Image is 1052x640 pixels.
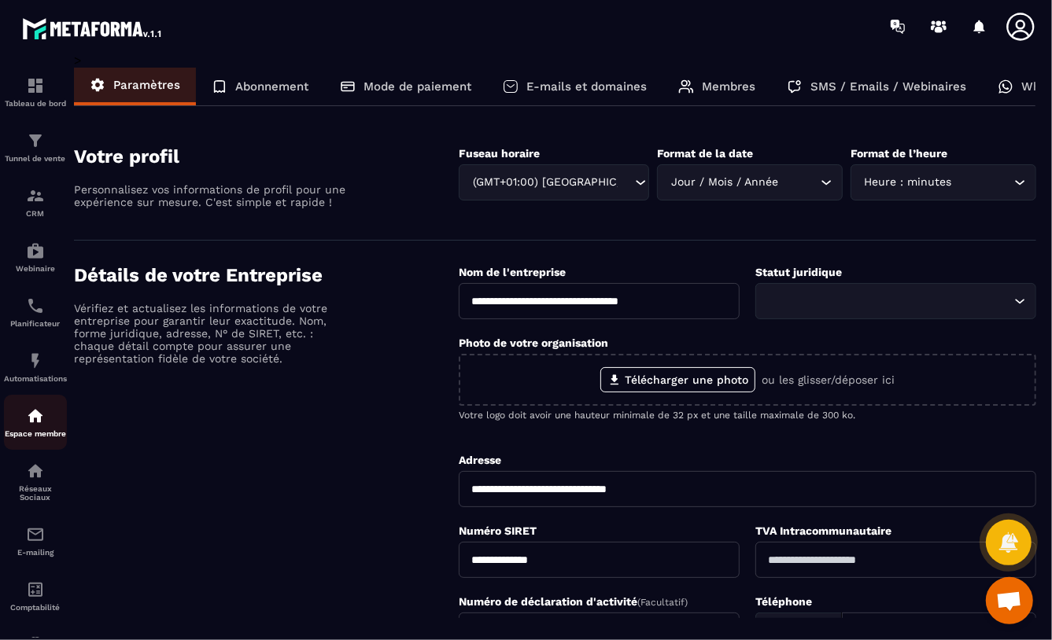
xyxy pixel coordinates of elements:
label: Fuseau horaire [459,147,540,160]
div: Search for option [755,283,1036,319]
a: formationformationCRM [4,175,67,230]
p: SMS / Emails / Webinaires [810,79,966,94]
p: E-mails et domaines [526,79,647,94]
a: accountantaccountantComptabilité [4,568,67,623]
label: Statut juridique [755,266,842,278]
label: Format de la date [657,147,753,160]
img: logo [22,14,164,42]
label: Télécharger une photo [600,367,755,392]
img: social-network [26,462,45,480]
img: accountant [26,580,45,599]
span: (Facultatif) [637,597,688,608]
p: Planificateur [4,319,67,328]
label: Format de l’heure [851,147,947,160]
label: Numéro SIRET [459,524,537,537]
p: Mode de paiement [364,79,471,94]
img: automations [26,406,45,425]
p: Personnalisez vos informations de profil pour une expérience sur mesure. C'est simple et rapide ! [74,183,349,208]
a: automationsautomationsWebinaire [4,230,67,285]
p: Tunnel de vente [4,154,67,163]
input: Search for option [955,174,1010,191]
img: automations [26,351,45,370]
a: automationsautomationsAutomatisations [4,340,67,395]
img: automations [26,241,45,260]
a: Ouvrir le chat [986,577,1033,624]
h4: Détails de votre Entreprise [74,264,459,286]
input: Search for option [619,174,631,191]
label: Numéro de déclaration d'activité [459,595,688,608]
div: Search for option [657,164,843,200]
p: Comptabilité [4,603,67,612]
p: ou les glisser/déposer ici [762,373,895,386]
a: emailemailE-mailing [4,513,67,568]
span: (GMT+01:00) [GEOGRAPHIC_DATA] [469,174,619,191]
p: Automatisations [4,374,67,383]
img: formation [26,131,45,150]
label: Adresse [459,454,501,466]
div: Search for option [851,164,1036,200]
span: Jour / Mois / Année [667,174,781,191]
p: Réseaux Sociaux [4,484,67,502]
p: E-mailing [4,548,67,557]
label: TVA Intracommunautaire [755,524,891,537]
p: Webinaire [4,264,67,273]
input: Search for option [766,292,1010,310]
a: automationsautomationsEspace membre [4,395,67,450]
p: Espace membre [4,429,67,438]
a: formationformationTableau de bord [4,64,67,120]
label: Photo de votre organisation [459,337,608,349]
p: Abonnement [235,79,308,94]
div: Search for option [459,164,649,200]
img: scheduler [26,296,45,315]
p: CRM [4,209,67,218]
a: social-networksocial-networkRéseaux Sociaux [4,450,67,513]
label: Nom de l'entreprise [459,266,566,278]
input: Search for option [781,174,817,191]
label: Téléphone [755,595,812,608]
img: email [26,525,45,544]
a: schedulerschedulerPlanificateur [4,285,67,340]
img: formation [26,186,45,205]
p: Paramètres [113,78,180,92]
p: Votre logo doit avoir une hauteur minimale de 32 px et une taille maximale de 300 ko. [459,410,1036,421]
p: Vérifiez et actualisez les informations de votre entreprise pour garantir leur exactitude. Nom, f... [74,302,349,365]
p: Tableau de bord [4,99,67,108]
p: Membres [702,79,755,94]
a: formationformationTunnel de vente [4,120,67,175]
img: formation [26,76,45,95]
span: Heure : minutes [861,174,955,191]
h4: Votre profil [74,145,459,167]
